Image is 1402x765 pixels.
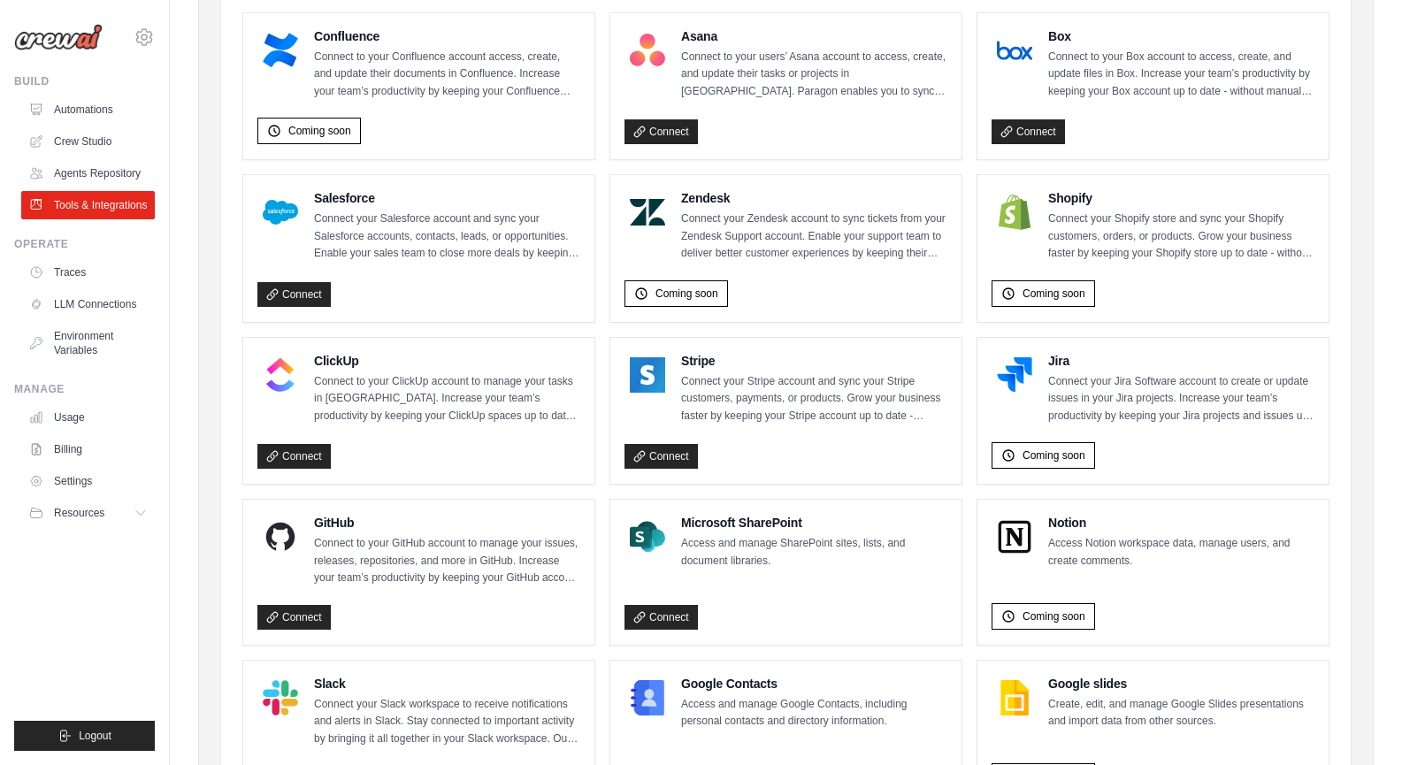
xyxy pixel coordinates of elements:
span: Coming soon [1023,448,1085,463]
div: Manage [14,382,155,396]
img: Slack Logo [263,680,298,715]
span: Coming soon [655,287,718,301]
h4: Stripe [681,352,947,370]
a: Connect [624,605,698,630]
img: Microsoft SharePoint Logo [630,519,665,555]
a: Connect [257,282,331,307]
img: Notion Logo [997,519,1032,555]
span: Coming soon [1023,609,1085,623]
img: Asana Logo [630,33,665,68]
img: Google slides Logo [997,680,1032,715]
img: Logo [14,24,103,50]
h4: Salesforce [314,189,580,207]
a: Automations [21,96,155,124]
span: Logout [79,729,111,743]
h4: Slack [314,675,580,692]
p: Connect your Slack workspace to receive notifications and alerts in Slack. Stay connected to impo... [314,696,580,748]
a: Tools & Integrations [21,191,155,219]
button: Logout [14,721,155,751]
h4: Microsoft SharePoint [681,514,947,532]
a: Environment Variables [21,322,155,364]
a: Connect [257,605,331,630]
div: Operate [14,237,155,251]
button: Resources [21,499,155,527]
a: Usage [21,403,155,432]
div: Build [14,74,155,88]
a: Crew Studio [21,127,155,156]
h4: GitHub [314,514,580,532]
img: GitHub Logo [263,519,298,555]
a: Traces [21,258,155,287]
a: Agents Repository [21,159,155,187]
p: Access Notion workspace data, manage users, and create comments. [1048,535,1314,570]
h4: Notion [1048,514,1314,532]
span: Coming soon [288,124,351,138]
p: Connect your Salesforce account and sync your Salesforce accounts, contacts, leads, or opportunit... [314,210,580,263]
img: Google Contacts Logo [630,680,665,715]
a: Connect [992,119,1065,144]
img: ClickUp Logo [263,357,298,393]
a: Connect [257,444,331,469]
h4: Shopify [1048,189,1314,207]
p: Connect your Zendesk account to sync tickets from your Zendesk Support account. Enable your suppo... [681,210,947,263]
img: Confluence Logo [263,33,298,68]
img: Zendesk Logo [630,195,665,230]
h4: Jira [1048,352,1314,370]
h4: Google slides [1048,675,1314,692]
span: Resources [54,506,104,520]
p: Connect to your Box account to access, create, and update files in Box. Increase your team’s prod... [1048,49,1314,101]
img: Salesforce Logo [263,195,298,230]
p: Create, edit, and manage Google Slides presentations and import data from other sources. [1048,696,1314,731]
p: Connect to your GitHub account to manage your issues, releases, repositories, and more in GitHub.... [314,535,580,587]
a: Settings [21,467,155,495]
p: Connect your Stripe account and sync your Stripe customers, payments, or products. Grow your busi... [681,373,947,425]
h4: ClickUp [314,352,580,370]
p: Access and manage SharePoint sites, lists, and document libraries. [681,535,947,570]
a: Connect [624,444,698,469]
h4: Google Contacts [681,675,947,692]
h4: Zendesk [681,189,947,207]
p: Connect your Jira Software account to create or update issues in your Jira projects. Increase you... [1048,373,1314,425]
h4: Asana [681,27,947,45]
h4: Confluence [314,27,580,45]
img: Shopify Logo [997,195,1032,230]
p: Connect your Shopify store and sync your Shopify customers, orders, or products. Grow your busine... [1048,210,1314,263]
a: Billing [21,435,155,463]
p: Access and manage Google Contacts, including personal contacts and directory information. [681,696,947,731]
h4: Box [1048,27,1314,45]
span: Coming soon [1023,287,1085,301]
img: Box Logo [997,33,1032,68]
p: Connect to your users’ Asana account to access, create, and update their tasks or projects in [GE... [681,49,947,101]
a: Connect [624,119,698,144]
a: LLM Connections [21,290,155,318]
p: Connect to your Confluence account access, create, and update their documents in Confluence. Incr... [314,49,580,101]
img: Stripe Logo [630,357,665,393]
p: Connect to your ClickUp account to manage your tasks in [GEOGRAPHIC_DATA]. Increase your team’s p... [314,373,580,425]
img: Jira Logo [997,357,1032,393]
